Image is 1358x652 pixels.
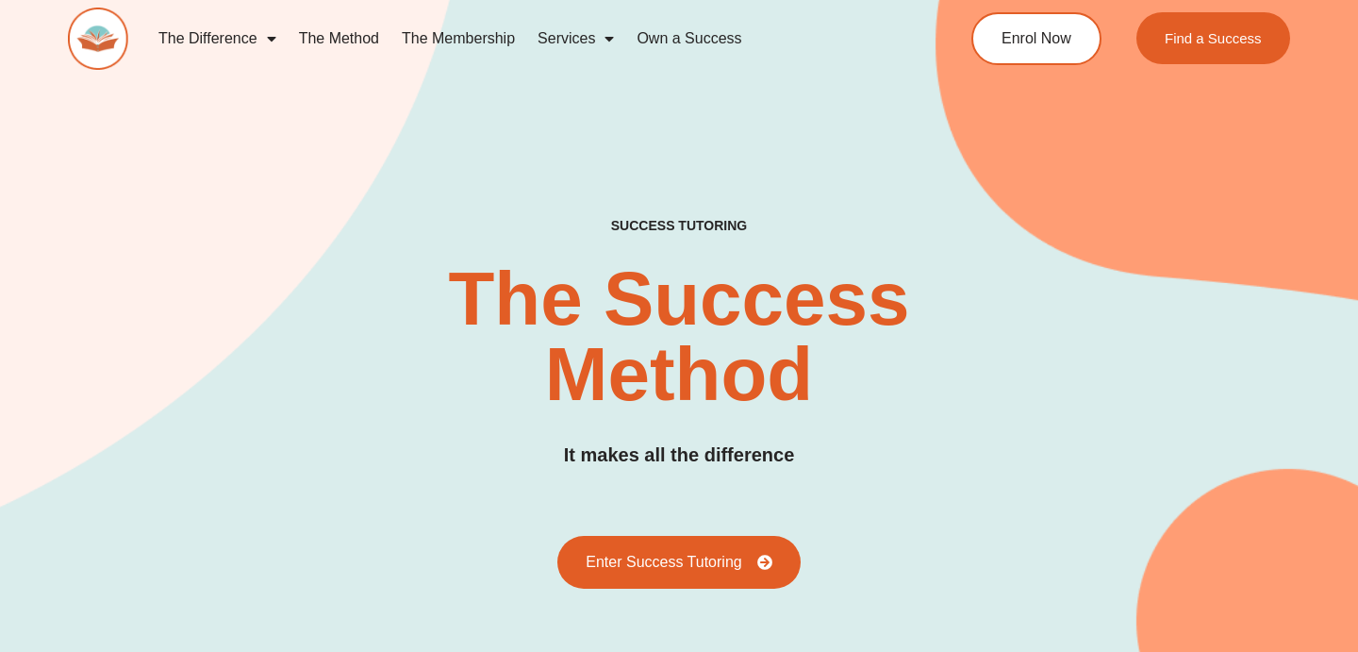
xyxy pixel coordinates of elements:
[1136,12,1290,64] a: Find a Success
[498,218,860,234] h4: SUCCESS TUTORING​
[586,555,741,570] span: Enter Success Tutoring
[526,17,625,60] a: Services
[564,441,795,470] h3: It makes all the difference
[625,17,753,60] a: Own a Success
[288,17,390,60] a: The Method
[147,17,902,60] nav: Menu
[390,17,526,60] a: The Membership
[1002,31,1071,46] span: Enrol Now
[971,12,1101,65] a: Enrol Now
[147,17,288,60] a: The Difference
[1165,31,1262,45] span: Find a Success
[403,261,955,412] h2: The Success Method
[557,536,800,589] a: Enter Success Tutoring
